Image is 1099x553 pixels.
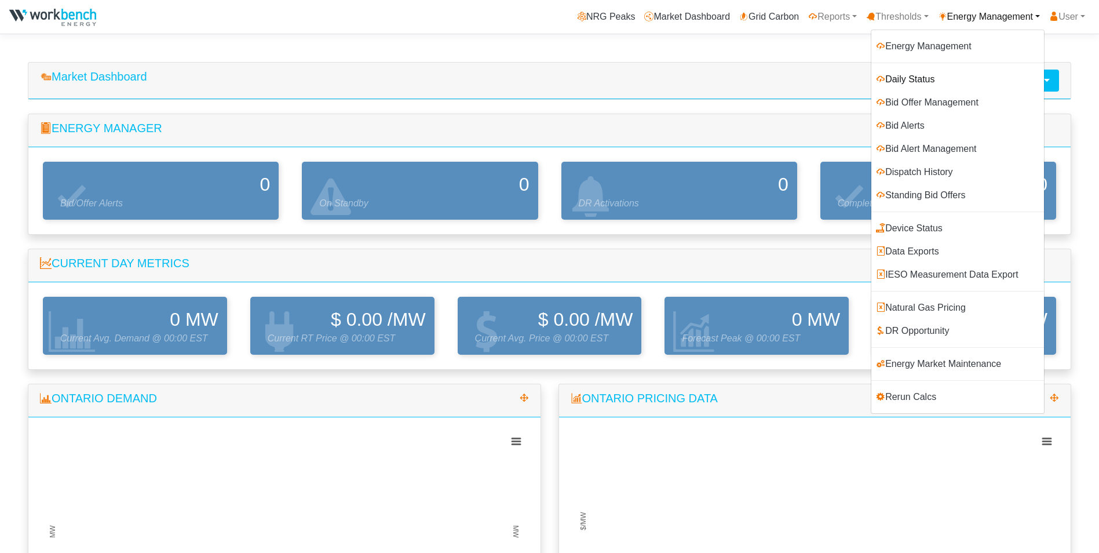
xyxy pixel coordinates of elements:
span: 0 [519,170,530,198]
h5: Ontario Demand [40,391,157,405]
span: Completed Activations [838,197,1047,210]
a: Market Dashboard [640,5,735,28]
h5: Market Dashboard [40,70,147,83]
span: 0 [260,170,270,198]
a: Grid Carbon [735,5,804,28]
a: NRG Peaks [572,5,640,28]
span: DR Activations [579,197,788,210]
tspan: MW [49,525,57,537]
a: Standing Bid Offers [871,184,1044,207]
a: Bid Alert Management [871,137,1044,161]
span: Bid/Offer Alerts [60,197,270,210]
a: Dispatch History [871,161,1044,184]
span: 0 [778,170,788,198]
span: $ 0.00 /MW [538,305,633,333]
a: 0 Bid/Offer Alerts [40,162,282,220]
a: DR Opportunity [871,319,1044,343]
h5: Energy Manager [40,121,1059,135]
a: Rerun Calcs [871,385,1044,409]
a: User [1045,5,1090,28]
span: $ 0.00 /MW [331,305,426,333]
a: Bid Offer Management [871,91,1044,114]
div: On Standby [290,159,549,223]
div: Bid Alerts [31,159,290,223]
a: 0 On Standby [299,162,541,220]
a: Energy Management [871,35,1044,58]
a: Energy Market Maintenance [871,352,1044,376]
span: Current RT Price @ 00:00 EST [268,332,426,345]
a: 0 Completed Activations [817,162,1059,220]
span: 0 MW [170,305,218,333]
span: Current Avg. Demand @ 00:00 EST [60,332,218,345]
div: Have Completed DR Activations [809,159,1068,223]
span: On Standby [319,197,529,210]
a: Energy Management [933,5,1045,28]
tspan: MW [512,525,520,538]
a: Daily Status [871,68,1044,91]
span: 0 MW [999,305,1047,333]
a: 0 DR Activations [558,162,800,220]
div: Have DR Actions [550,159,809,223]
tspan: $/MW [579,511,587,530]
a: Thresholds [861,5,933,28]
h5: Ontario Pricing Data [571,391,718,405]
span: Current Avg. Price @ 00:00 EST [475,332,633,345]
h5: Current Day Metrics [40,256,1059,270]
img: NRGPeaks.png [9,9,96,26]
a: Natural Gas Pricing [871,296,1044,319]
a: Device Status [871,217,1044,240]
span: Forecast Peak @ 00:00 EST [682,332,840,345]
a: Data Exports [871,240,1044,263]
a: Bid Alerts [871,114,1044,137]
a: Reports [804,5,861,28]
a: IESO Measurement Data Export [871,263,1044,286]
span: 0 MW [792,305,841,333]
